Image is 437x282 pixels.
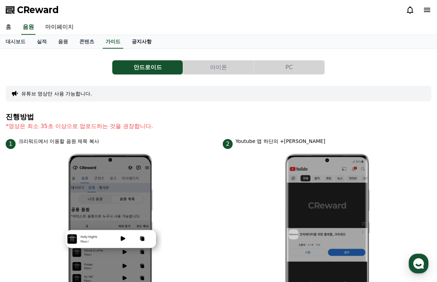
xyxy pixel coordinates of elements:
[6,139,16,149] span: 1
[126,35,157,49] a: 공지사항
[74,35,100,49] a: 콘텐츠
[183,60,254,74] button: 아이폰
[6,4,59,16] a: CReward
[40,20,79,35] a: 마이페이지
[21,90,92,97] button: 유튜브 영상만 사용 가능합니다.
[65,234,73,240] span: 대화
[6,122,431,131] p: *영상은 최소 35초 이상으로 업로드하는 것을 권장합니다.
[109,234,118,239] span: 설정
[223,139,233,149] span: 2
[22,234,27,239] span: 홈
[254,60,324,74] button: PC
[21,20,35,35] a: 음원
[31,35,52,49] a: 실적
[91,223,136,241] a: 설정
[2,223,47,241] a: 홈
[6,113,431,121] h4: 진행방법
[103,35,123,49] a: 가이드
[52,35,74,49] a: 음원
[18,138,99,145] p: 크리워드에서 이용할 음원 제목 복사
[17,4,59,16] span: CReward
[112,60,183,74] button: 안드로이드
[47,223,91,241] a: 대화
[235,138,325,145] p: Youtube 앱 하단의 +[PERSON_NAME]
